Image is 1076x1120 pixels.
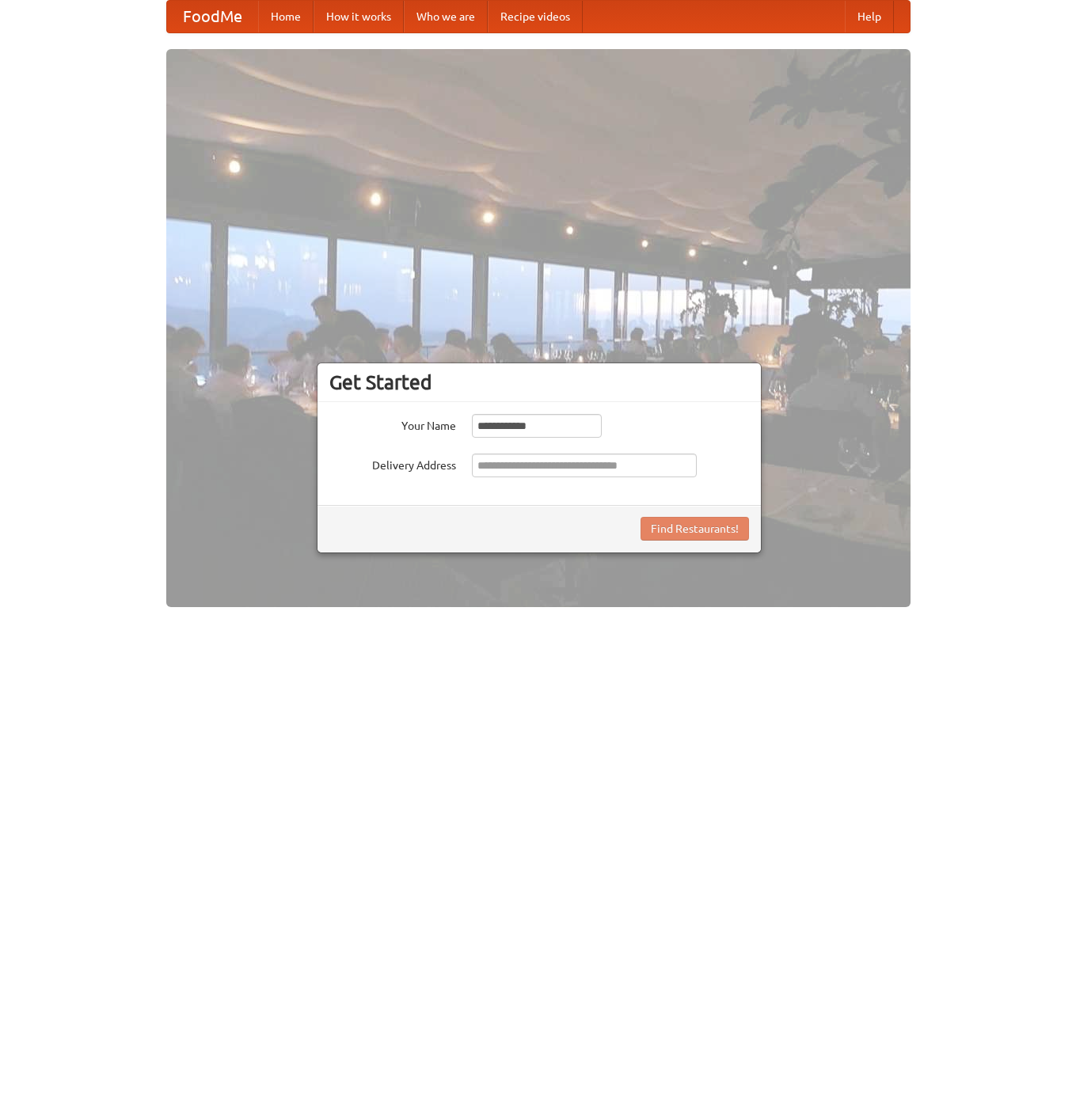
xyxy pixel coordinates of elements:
[258,1,314,32] a: Home
[329,370,749,394] h3: Get Started
[488,1,583,32] a: Recipe videos
[167,1,258,32] a: FoodMe
[329,454,456,473] label: Delivery Address
[404,1,488,32] a: Who we are
[329,414,456,434] label: Your Name
[314,1,404,32] a: How it works
[845,1,894,32] a: Help
[641,517,749,541] button: Find Restaurants!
